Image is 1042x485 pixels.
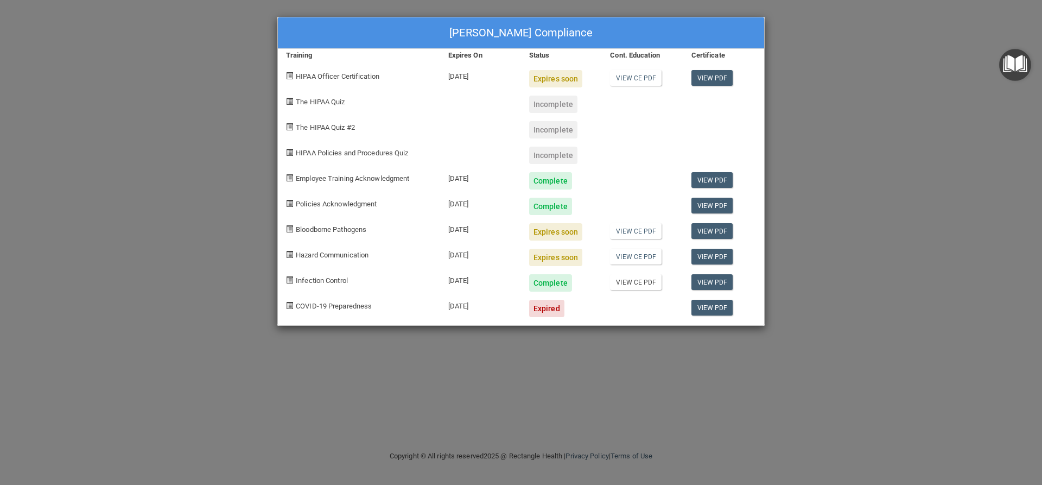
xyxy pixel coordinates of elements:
div: Incomplete [529,96,577,113]
a: View CE PDF [610,223,662,239]
a: View PDF [691,274,733,290]
span: Infection Control [296,276,348,285]
div: Incomplete [529,147,577,164]
span: Hazard Communication [296,251,368,259]
div: Complete [529,172,572,190]
a: View PDF [691,249,733,264]
span: Policies Acknowledgment [296,200,377,208]
span: COVID-19 Preparedness [296,302,372,310]
span: The HIPAA Quiz #2 [296,123,355,131]
div: [DATE] [440,164,521,190]
div: Incomplete [529,121,577,138]
div: Expires soon [529,70,582,87]
div: Expires soon [529,223,582,241]
div: Status [521,49,602,62]
div: Complete [529,198,572,215]
a: View CE PDF [610,274,662,290]
div: Expires soon [529,249,582,266]
div: [DATE] [440,266,521,292]
div: [DATE] [440,190,521,215]
div: [DATE] [440,292,521,317]
a: View PDF [691,70,733,86]
a: View PDF [691,300,733,316]
a: View CE PDF [610,70,662,86]
button: Open Resource Center [999,49,1031,81]
a: View PDF [691,172,733,188]
span: The HIPAA Quiz [296,98,345,106]
span: Employee Training Acknowledgment [296,174,409,182]
div: [PERSON_NAME] Compliance [278,17,764,49]
div: Expires On [440,49,521,62]
a: View PDF [691,198,733,213]
div: Certificate [683,49,764,62]
a: View CE PDF [610,249,662,264]
div: [DATE] [440,241,521,266]
div: Training [278,49,440,62]
span: HIPAA Policies and Procedures Quiz [296,149,408,157]
a: View PDF [691,223,733,239]
span: Bloodborne Pathogens [296,225,366,234]
div: [DATE] [440,62,521,87]
div: Complete [529,274,572,292]
div: Expired [529,300,564,317]
div: Cont. Education [602,49,683,62]
span: HIPAA Officer Certification [296,72,379,80]
div: [DATE] [440,215,521,241]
